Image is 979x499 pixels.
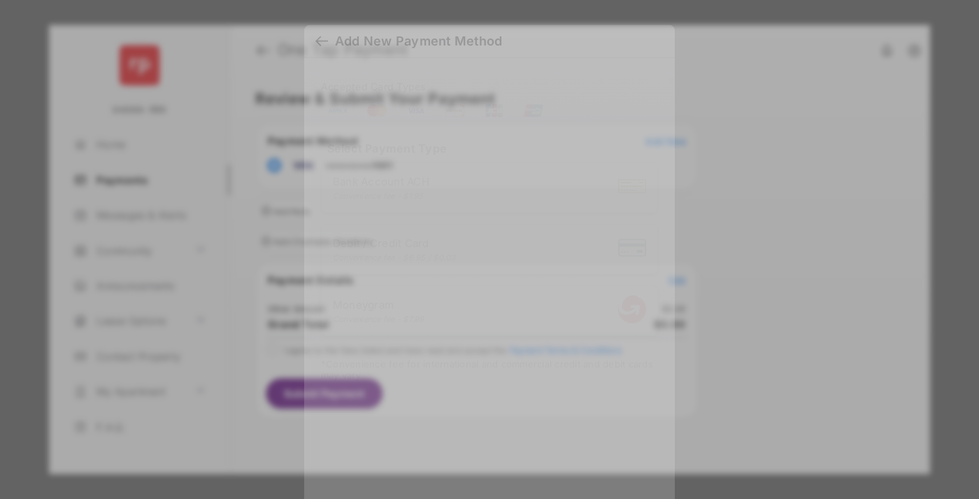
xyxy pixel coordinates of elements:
span: Debit / Credit Card [333,237,456,250]
div: Convenience fee - $6.95 / $0.03 [333,253,456,262]
div: Convenience fee - $1.95 [333,191,429,201]
span: Accepted Card Types [321,80,431,92]
div: Add New Payment Method [335,34,502,49]
div: Convenience fee - $7.99 [333,314,424,324]
div: * Convenience fee for international and commercial credit and debit cards may vary. [321,358,658,384]
h4: Select Payment Type [321,141,658,155]
span: Moneygram [333,298,424,311]
span: Bank Account ACH [333,175,429,188]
